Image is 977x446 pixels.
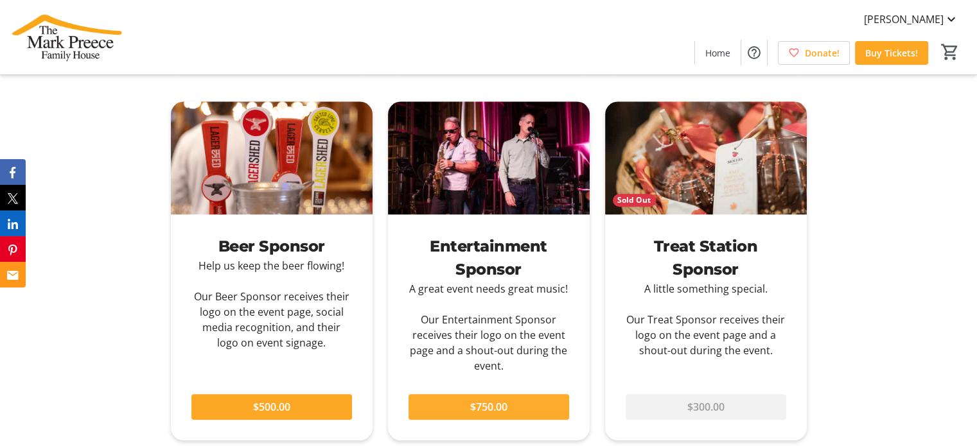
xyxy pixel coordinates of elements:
[741,40,767,65] button: Help
[171,101,373,215] img: Beer Sponsor
[253,399,290,415] span: $500.00
[613,194,656,207] div: Sold Out
[865,46,918,60] span: Buy Tickets!
[778,41,850,65] a: Donate!
[938,40,962,64] button: Cart
[191,394,352,420] button: $500.00
[470,399,507,415] span: $750.00
[854,9,969,30] button: [PERSON_NAME]
[605,101,807,215] img: Treat Station Sponsor
[626,281,786,358] div: A little something special. Our Treat Sponsor receives their logo on the event page and a shout-o...
[409,281,569,373] div: A great event needs great music! Our Entertainment Sponsor receives their logo on the event page ...
[855,41,928,65] a: Buy Tickets!
[191,235,352,258] div: Beer Sponsor
[409,235,569,281] div: Entertainment Sponsor
[695,41,741,65] a: Home
[388,101,590,215] img: Entertainment Sponsor
[864,12,944,27] span: [PERSON_NAME]
[705,46,730,60] span: Home
[805,46,840,60] span: Donate!
[626,235,786,281] div: Treat Station Sponsor
[191,258,352,350] div: Help us keep the beer flowing! Our Beer Sponsor receives their logo on the event page, social med...
[409,394,569,420] button: $750.00
[8,5,122,69] img: The Mark Preece Family House's Logo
